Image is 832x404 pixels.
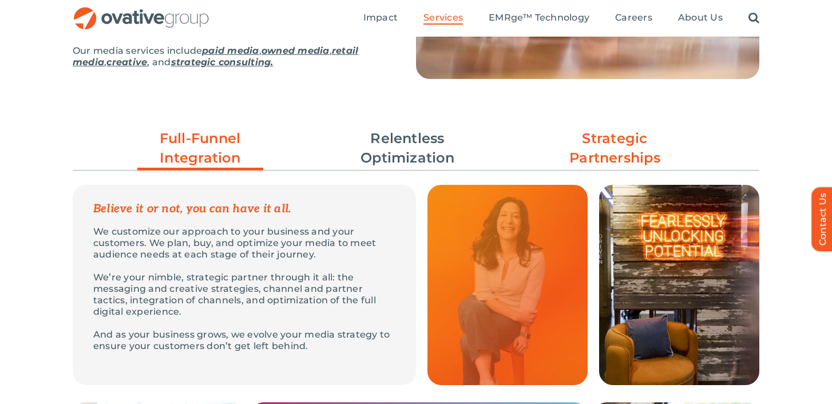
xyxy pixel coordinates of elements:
[106,57,147,68] a: creative
[678,12,723,25] a: About Us
[171,57,274,68] a: strategic consulting.
[489,12,589,25] a: EMRge™ Technology
[73,123,759,173] ul: Post Filters
[93,272,395,318] p: We’re your nimble, strategic partner through it all: the messaging and creative strategies, chann...
[599,185,759,385] img: Media – Grid 1
[615,12,652,23] span: Careers
[552,129,678,168] a: Strategic Partnerships
[489,12,589,23] span: EMRge™ Technology
[363,12,398,23] span: Impact
[93,329,395,352] p: And as your business grows, we evolve your media strategy to ensure your customers don’t get left...
[423,12,463,23] span: Services
[363,12,398,25] a: Impact
[202,45,259,56] a: paid media
[93,203,395,215] p: Believe it or not, you can have it all.
[427,185,588,385] img: Media – Grid Quote 1
[73,6,210,17] a: OG_Full_horizontal_RGB
[423,12,463,25] a: Services
[748,12,759,25] a: Search
[73,45,387,68] p: Our media services include , , , , and
[262,45,330,56] a: owned media
[615,12,652,25] a: Careers
[73,45,358,68] a: retail media
[137,129,263,173] a: Full-Funnel Integration
[93,226,395,260] p: We customize our approach to your business and your customers. We plan, buy, and optimize your me...
[344,129,470,168] a: Relentless Optimization
[678,12,723,23] span: About Us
